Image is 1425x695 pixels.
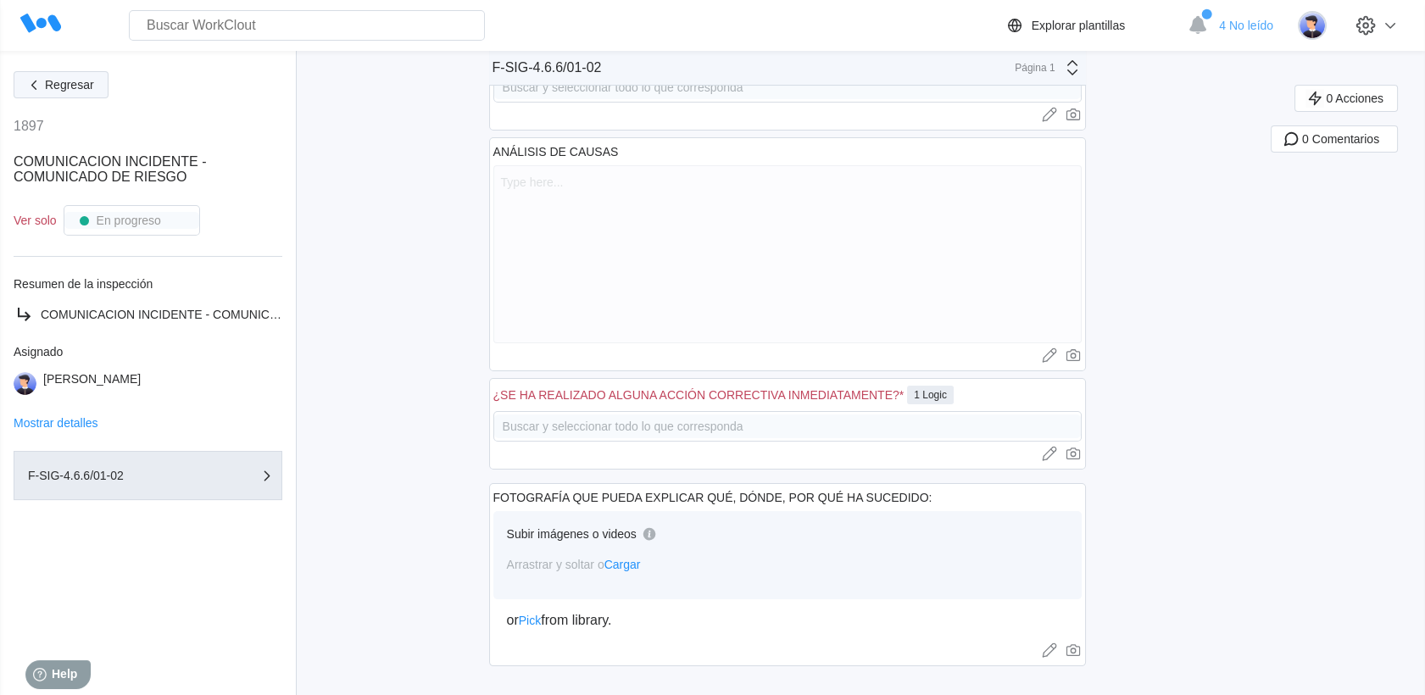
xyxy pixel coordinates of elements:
span: 0 Acciones [1326,92,1383,104]
input: Buscar WorkClout [129,10,485,41]
span: Regresar [45,79,94,91]
div: Explorar plantillas [1032,19,1126,32]
div: [PERSON_NAME] [43,372,141,395]
div: FOTOGRAFÍA QUE PUEDA EXPLICAR QUÉ, DÓNDE, POR QUÉ HA SUCEDIDO: [493,491,932,504]
span: Cargar [604,558,641,571]
div: Subir imágenes o videos [507,527,637,541]
span: COMUNICACION INCIDENTE - COMUNICADO DE RIESGO [41,308,365,321]
div: F-SIG-4.6.6/01-02 [28,470,198,481]
span: 4 No leído [1219,19,1273,32]
div: Ver solo [14,214,57,227]
div: ANÁLISIS DE CAUSAS [493,145,619,158]
button: F-SIG-4.6.6/01-02 [14,451,282,500]
button: Mostrar detalles [14,417,98,429]
div: 1897 [14,119,44,134]
div: Página 1 [1013,62,1055,74]
div: F-SIG-4.6.6/01-02 [493,60,602,75]
span: 0 Comentarios [1302,133,1379,145]
div: 1 Logic [907,386,954,404]
a: Explorar plantillas [1005,15,1180,36]
button: Regresar [14,71,109,98]
img: user-5.png [1298,11,1327,40]
span: COMUNICACION INCIDENTE - COMUNICADO DE RIESGO [14,154,207,184]
button: 0 Acciones [1294,85,1398,112]
div: Asignado [14,345,282,359]
button: 0 Comentarios [1271,125,1398,153]
a: COMUNICACION INCIDENTE - COMUNICADO DE RIESGO [14,304,282,325]
div: or from library. [507,613,1068,628]
div: ¿SE HA REALIZADO ALGUNA ACCIÓN CORRECTIVA INMEDIATAMENTE? [493,388,905,402]
div: Resumen de la inspección [14,277,282,291]
img: user-5.png [14,372,36,395]
span: Pick [519,614,541,627]
span: Arrastrar y soltar o [507,558,641,571]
